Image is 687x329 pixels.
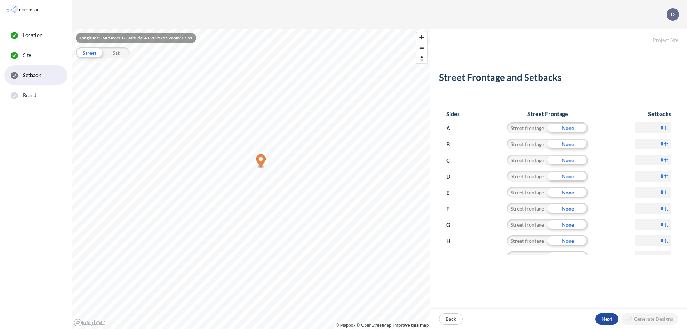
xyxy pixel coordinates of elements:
div: Longitude: -74.5497137 Latitude: 40.9095255 Zoom: 17.51 [76,33,196,43]
p: G [446,219,459,231]
div: None [547,187,588,198]
div: Street frontage [507,171,547,182]
button: Zoom out [416,43,427,53]
button: Reset bearing to north [416,53,427,63]
div: None [547,235,588,246]
button: Zoom in [416,32,427,43]
p: D [671,11,675,18]
span: Brand [23,92,37,99]
div: Street frontage [507,235,547,246]
h6: Sides [446,110,460,117]
span: Site [23,52,31,59]
div: Street frontage [507,251,547,262]
label: ft [664,205,668,212]
label: ft [664,237,668,244]
div: None [547,251,588,262]
img: Parafin [5,3,40,16]
button: Back [439,313,463,325]
span: Location [23,32,43,39]
h6: Setbacks [635,110,671,117]
a: Mapbox homepage [74,319,105,327]
label: ft [664,156,668,164]
div: None [547,219,588,230]
div: None [547,122,588,133]
h2: Street Frontage and Setbacks [439,72,678,86]
div: None [547,139,588,149]
label: ft [664,253,668,260]
label: ft [664,221,668,228]
span: Setback [23,72,41,79]
div: Street frontage [507,219,547,230]
div: None [547,203,588,214]
h6: Street Frontage [500,110,595,117]
div: Street [76,47,103,58]
div: None [547,155,588,165]
div: Sat [103,47,130,58]
p: Next [601,315,612,323]
p: Back [445,315,456,323]
p: C [446,155,459,166]
p: E [446,187,459,198]
div: Map marker [256,154,266,169]
p: H [446,235,459,247]
p: B [446,139,459,150]
p: A [446,122,459,134]
p: F [446,203,459,214]
div: Street frontage [507,139,547,149]
a: Improve this map [393,323,429,328]
label: ft [664,173,668,180]
a: OpenStreetMap [357,323,391,328]
div: Street frontage [507,187,547,198]
p: I [446,251,459,263]
div: Street frontage [507,203,547,214]
div: Street frontage [507,155,547,165]
div: Street frontage [507,122,547,133]
label: ft [664,189,668,196]
label: ft [664,140,668,147]
p: D [446,171,459,182]
div: None [547,171,588,182]
a: Mapbox [336,323,356,328]
label: ft [664,124,668,131]
h5: Project Site [430,29,687,43]
canvas: Map [72,29,430,329]
button: Next [595,313,618,325]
